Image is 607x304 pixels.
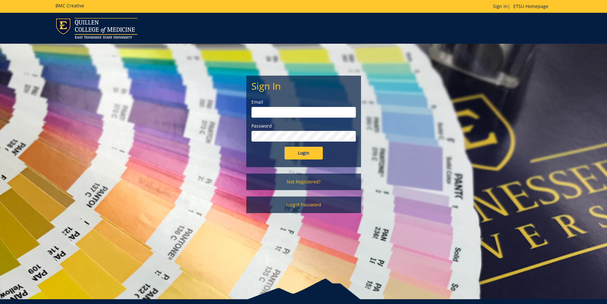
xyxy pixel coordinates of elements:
[285,147,323,159] input: Login
[510,3,552,9] a: ETSU Homepage
[493,3,552,10] p: |
[251,99,356,105] label: Email
[246,196,361,213] a: Forgot Password
[251,81,356,91] h2: Sign In
[246,174,361,190] a: Not Registered?
[251,123,356,129] label: Password
[493,3,508,9] a: Sign In
[55,18,137,39] img: ETSU logo
[55,3,84,8] h5: BMC Creative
